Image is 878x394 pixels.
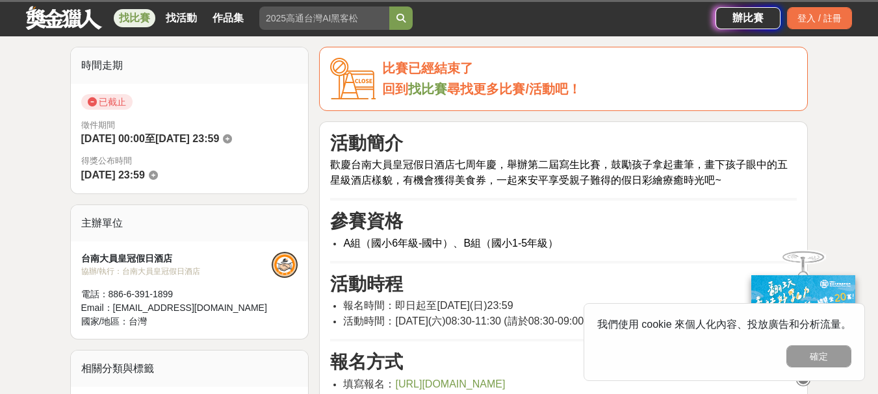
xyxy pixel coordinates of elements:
[395,379,505,389] a: [URL][DOMAIN_NAME]
[81,288,272,301] div: 電話： 886-6-391-1899
[751,275,855,362] img: ff197300-f8ee-455f-a0ae-06a3645bc375.jpg
[81,154,298,167] span: 得獎公布時間
[330,211,403,231] strong: 參賽資格
[81,120,115,130] span: 徵件期間
[597,319,851,330] span: 我們使用 cookie 來個人化內容、投放廣告和分析流量。
[408,82,447,96] a: 找比賽
[161,9,202,27] a: 找活動
[787,7,852,29] div: 登入 / 註冊
[330,274,403,294] strong: 活動時程
[207,9,249,27] a: 作品集
[343,378,395,389] span: 填寫報名：
[81,265,272,277] div: 協辦/執行： 台南大員皇冠假日酒店
[395,315,686,326] span: [DATE](六)08:30-11:30 (請於08:30-09:00報到，並領取4開圖紙)
[343,300,513,311] span: 報名時間：即日起至[DATE](日)23:59
[343,315,395,326] span: 活動時間：
[330,133,403,153] strong: 活動簡介
[330,58,376,100] img: Icon
[71,47,309,84] div: 時間走期
[81,94,133,110] span: 已截止
[382,58,797,79] div: 比賽已經結束了
[81,252,272,265] div: 台南大員皇冠假日酒店
[716,7,781,29] a: 辦比賽
[145,133,155,144] span: 至
[382,82,408,96] span: 回到
[71,205,309,241] div: 主辦單位
[114,9,155,27] a: 找比賽
[447,82,581,96] span: 尋找更多比賽/活動吧！
[259,6,389,30] input: 2025高通台灣AI黑客松
[81,316,129,326] span: 國家/地區：
[71,351,309,387] div: 相關分類與標籤
[155,133,219,144] span: [DATE] 23:59
[343,238,558,249] span: A組（國小6年級-國中）、B組（國小1-5年級）
[81,133,145,144] span: [DATE] 00:00
[330,352,403,372] strong: 報名方式
[786,345,851,367] button: 確定
[129,316,147,326] span: 台灣
[81,301,272,315] div: Email： [EMAIL_ADDRESS][DOMAIN_NAME]
[81,169,145,180] span: [DATE] 23:59
[330,159,788,186] span: 歡慶台南大員皇冠假日酒店七周年慶，舉辦第二屆寫生比賽，鼓勵孩子拿起畫筆，畫下孩子眼中的五星級酒店樣貌，有機會獲得美食券，一起來安平享受親子難得的假日彩繪療癒時光吧~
